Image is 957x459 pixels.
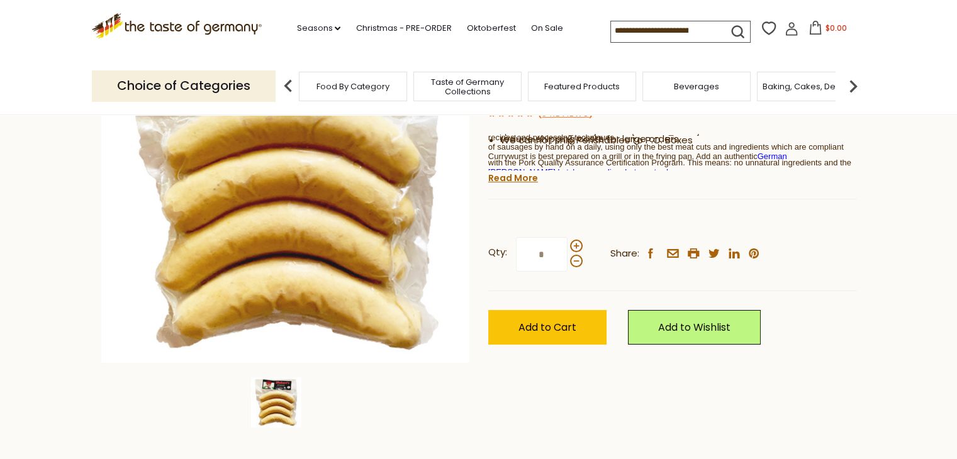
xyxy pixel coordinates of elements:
input: Qty: [516,237,568,272]
a: Food By Category [316,82,389,91]
a: 5 Reviews [542,108,589,121]
img: next arrow [841,74,866,99]
a: medium hot mustard [593,167,668,177]
a: Add to Wishlist [628,310,761,345]
a: On Sale [530,21,562,35]
button: Add to Cart [488,310,607,345]
p: Choice of Categories [92,70,276,101]
a: Featured Products [544,82,620,91]
a: Taste of Germany Collections [417,77,518,96]
a: Christmas - PRE-ORDER [355,21,451,35]
img: Binkert's Currywurst Sausages Pre-Cooked 1lbs. [251,377,301,428]
a: Oktoberfest [466,21,515,35]
img: previous arrow [276,74,301,99]
a: Read More [488,172,538,184]
span: Currywurst is best prepared on a grill or in the frying pan. Add an authentic or [488,152,787,177]
strong: Qty: [488,245,507,260]
span: Add to Cart [518,320,576,335]
span: ( ) [538,108,593,119]
span: $0.00 [825,23,846,33]
span: . [593,167,670,177]
span: Share: [610,246,639,262]
a: Baking, Cakes, Desserts [763,82,860,91]
a: Seasons [296,21,340,35]
a: Beverages [674,82,719,91]
button: $0.00 [801,21,854,40]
